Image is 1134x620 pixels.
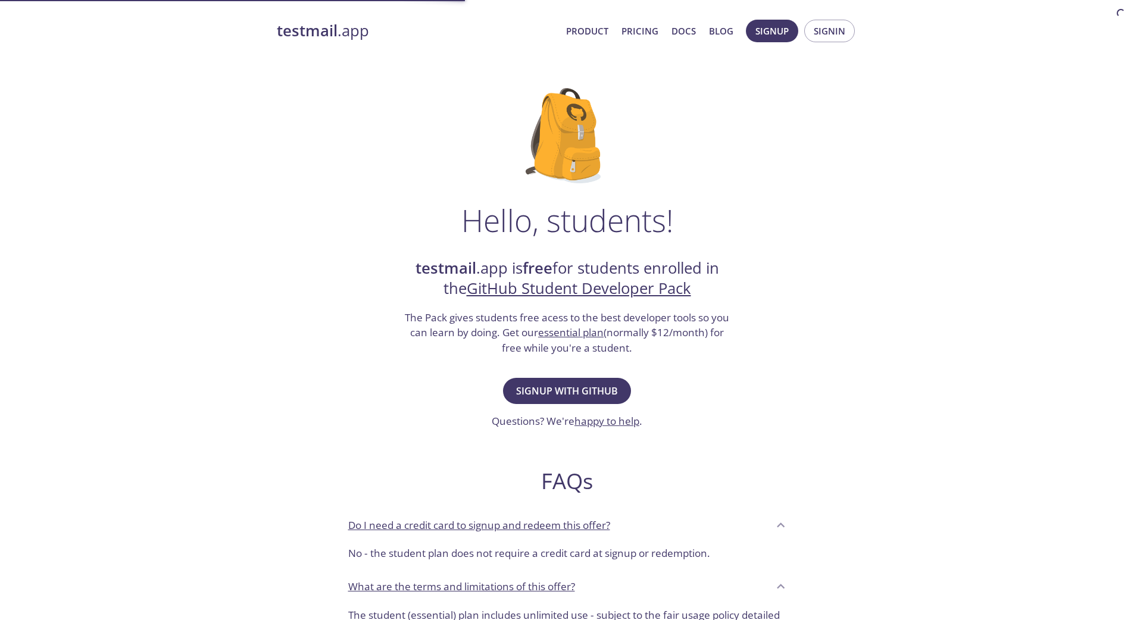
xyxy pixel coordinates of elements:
[492,414,642,429] h3: Questions? We're .
[348,546,786,561] p: No - the student plan does not require a credit card at signup or redemption.
[574,414,639,428] a: happy to help
[503,378,631,404] button: Signup with GitHub
[526,88,608,183] img: github-student-backpack.png
[523,258,552,278] strong: free
[467,278,691,299] a: GitHub Student Developer Pack
[348,579,575,594] p: What are the terms and limitations of this offer?
[621,23,658,39] a: Pricing
[404,258,731,299] h2: .app is for students enrolled in the
[348,518,610,533] p: Do I need a credit card to signup and redeem this offer?
[339,541,796,571] div: Do I need a credit card to signup and redeem this offer?
[804,20,855,42] button: Signin
[814,23,845,39] span: Signin
[709,23,733,39] a: Blog
[416,258,476,278] strong: testmail
[339,571,796,603] div: What are the terms and limitations of this offer?
[404,310,731,356] h3: The Pack gives students free acess to the best developer tools so you can learn by doing. Get our...
[746,20,798,42] button: Signup
[339,468,796,494] h2: FAQs
[755,23,789,39] span: Signup
[671,23,696,39] a: Docs
[538,325,604,339] a: essential plan
[566,23,608,39] a: Product
[461,202,673,238] h1: Hello, students!
[339,509,796,541] div: Do I need a credit card to signup and redeem this offer?
[277,21,557,41] a: testmail.app
[277,20,338,41] strong: testmail
[516,383,618,399] span: Signup with GitHub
